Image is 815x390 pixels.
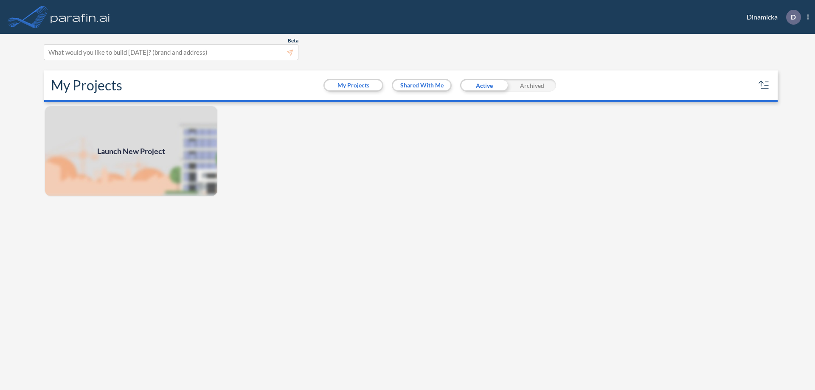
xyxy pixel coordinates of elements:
[44,105,218,197] img: add
[508,79,556,92] div: Archived
[460,79,508,92] div: Active
[51,77,122,93] h2: My Projects
[44,105,218,197] a: Launch New Project
[288,37,298,44] span: Beta
[393,80,450,90] button: Shared With Me
[325,80,382,90] button: My Projects
[734,10,809,25] div: Dinamicka
[97,146,165,157] span: Launch New Project
[757,79,771,92] button: sort
[49,8,112,25] img: logo
[791,13,796,21] p: D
